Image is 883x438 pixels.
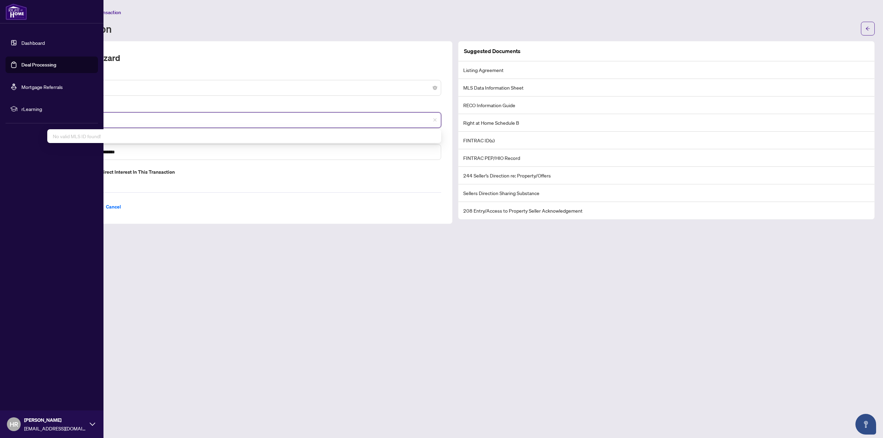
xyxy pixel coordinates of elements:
button: Cancel [100,201,127,213]
span: HR [10,419,18,429]
a: Deal Processing [21,62,56,68]
button: Open asap [855,414,876,435]
span: No valid MLS ID found! [53,133,101,139]
article: Suggested Documents [464,47,520,55]
li: MLS Data Information Sheet [458,79,874,96]
li: FINTRAC PEP/HIO Record [458,149,874,167]
span: [PERSON_NAME] [24,416,86,424]
span: close-circle [433,86,437,90]
span: Listing [51,81,437,94]
span: rLearning [21,105,93,113]
li: Listing Agreement [458,61,874,79]
li: Right at Home Schedule B [458,114,874,132]
label: Transaction Type [47,72,441,79]
span: Add Transaction [86,9,121,16]
label: Do you have direct or indirect interest in this transaction [47,168,441,176]
li: FINTRAC ID(s) [458,132,874,149]
img: logo [6,3,27,20]
li: RECO Information Guide [458,96,874,114]
span: close [433,118,437,122]
li: Sellers Direction Sharing Substance [458,184,874,202]
span: arrow-left [865,26,870,31]
a: Dashboard [21,40,45,46]
li: 208 Entry/Access to Property Seller Acknowledgement [458,202,874,219]
label: MLS ID [47,104,441,112]
span: Cancel [106,201,121,212]
li: 244 Seller’s Direction re: Property/Offers [458,167,874,184]
span: [EMAIL_ADDRESS][DOMAIN_NAME] [24,425,86,432]
a: Mortgage Referrals [21,84,63,90]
